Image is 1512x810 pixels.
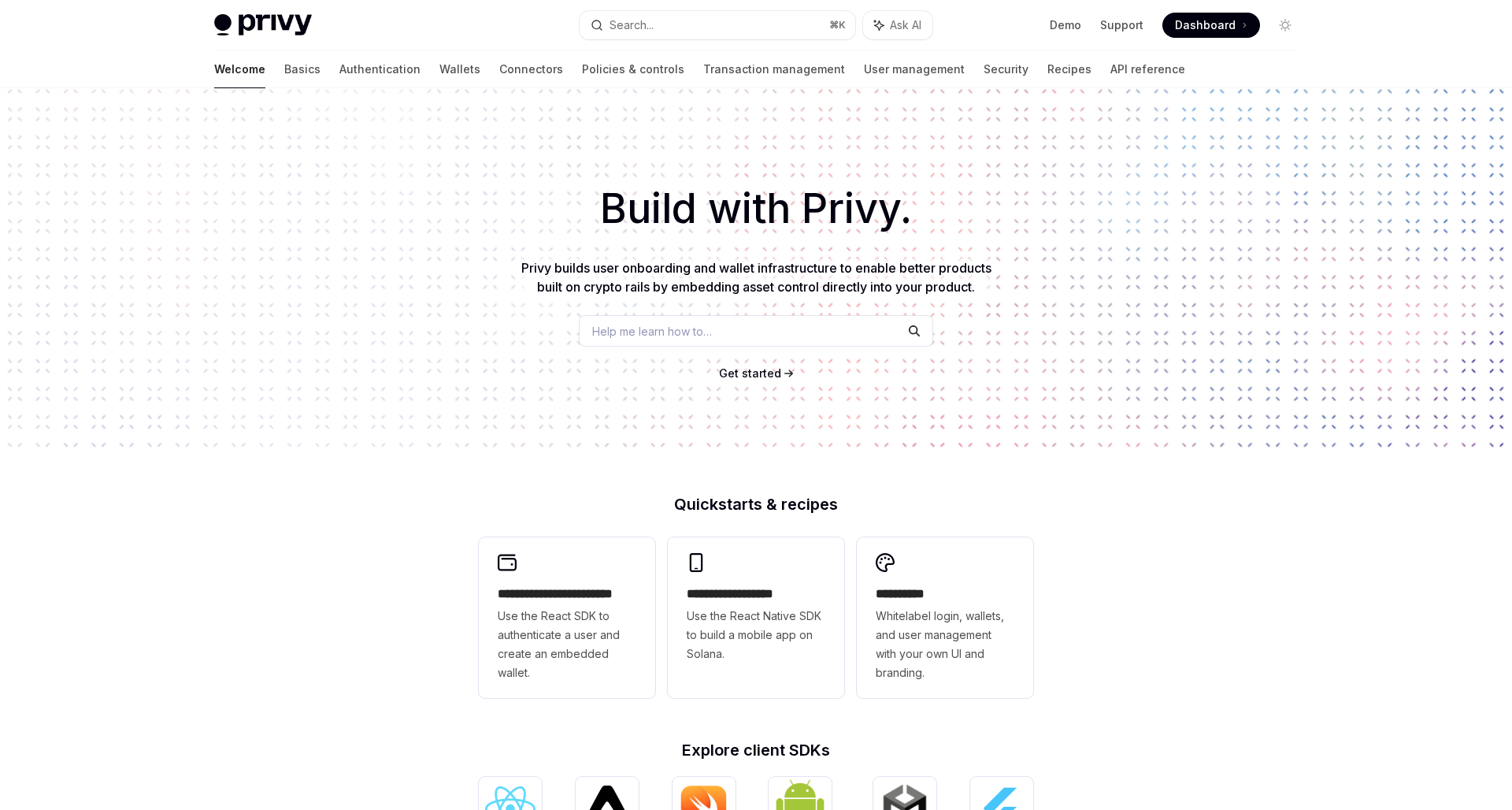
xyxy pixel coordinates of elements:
a: Wallets [439,50,480,88]
h2: Quickstarts & recipes [479,496,1033,512]
span: Whitelabel login, wallets, and user management with your own UI and branding. [876,607,1014,682]
a: Security [984,50,1028,88]
img: light logo [214,14,312,36]
span: Help me learn how to… [592,323,712,340]
a: **** *****Whitelabel login, wallets, and user management with your own UI and branding. [857,537,1033,698]
button: Toggle dark mode [1273,13,1298,38]
a: Policies & controls [582,50,684,88]
h1: Build with Privy. [25,178,1487,240]
button: Search...⌘K [580,11,855,39]
a: Basics [284,50,321,88]
span: Privy builds user onboarding and wallet infrastructure to enable better products built on crypto ... [521,260,991,295]
a: Connectors [499,50,563,88]
a: Get started [719,366,781,381]
span: Ask AI [890,17,921,33]
div: Search... [610,16,654,35]
h2: Explore client SDKs [479,742,1033,758]
a: Demo [1050,17,1081,33]
a: Transaction management [703,50,845,88]
span: Get started [719,366,781,380]
span: ⌘ K [829,19,846,32]
a: Dashboard [1162,13,1260,38]
span: Use the React SDK to authenticate a user and create an embedded wallet. [498,607,636,682]
a: User management [864,50,965,88]
span: Dashboard [1175,17,1236,33]
span: Use the React Native SDK to build a mobile app on Solana. [687,607,825,663]
button: Ask AI [863,11,932,39]
a: Authentication [339,50,421,88]
a: **** **** **** ***Use the React Native SDK to build a mobile app on Solana. [668,537,844,698]
a: Recipes [1047,50,1091,88]
a: Support [1100,17,1143,33]
a: Welcome [214,50,265,88]
a: API reference [1110,50,1185,88]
